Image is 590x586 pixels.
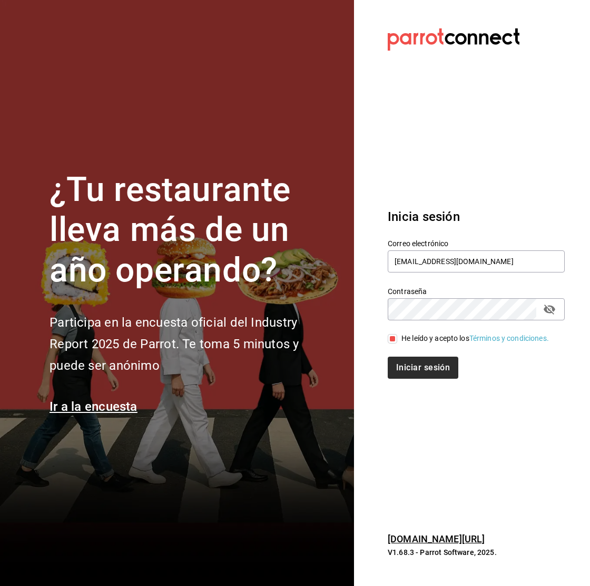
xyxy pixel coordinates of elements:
button: Iniciar sesión [388,357,458,379]
a: [DOMAIN_NAME][URL] [388,533,485,544]
button: passwordField [540,300,558,318]
a: Ir a la encuesta [50,399,137,414]
label: Contraseña [388,287,565,295]
h3: Inicia sesión [388,207,565,226]
p: V1.68.3 - Parrot Software, 2025. [388,547,565,558]
label: Correo electrónico [388,239,565,247]
h1: ¿Tu restaurante lleva más de un año operando? [50,170,334,291]
div: He leído y acepto los [401,333,549,344]
a: Términos y condiciones. [469,334,549,342]
h2: Participa en la encuesta oficial del Industry Report 2025 de Parrot. Te toma 5 minutos y puede se... [50,312,334,376]
input: Ingresa tu correo electrónico [388,250,565,272]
